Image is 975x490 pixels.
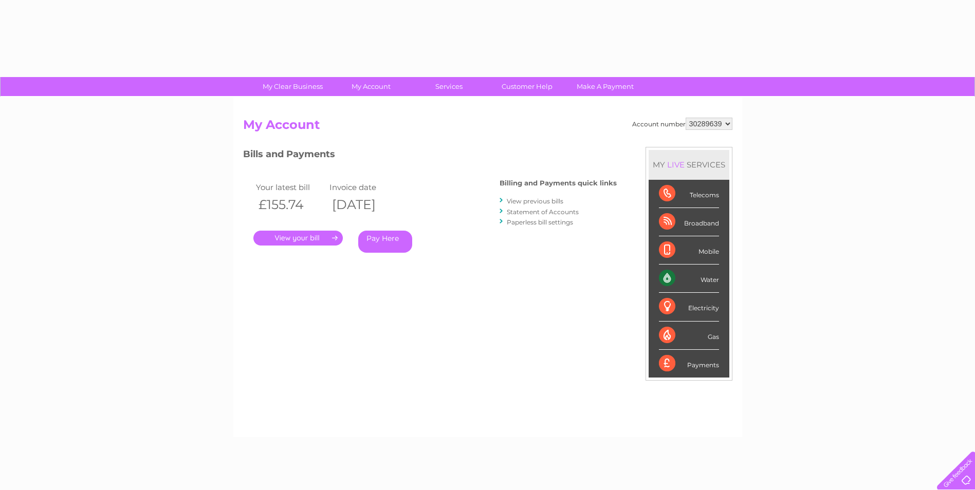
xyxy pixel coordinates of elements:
[659,208,719,236] div: Broadband
[659,322,719,350] div: Gas
[659,236,719,265] div: Mobile
[632,118,732,130] div: Account number
[665,160,687,169] div: LIVE
[563,77,648,96] a: Make A Payment
[358,231,412,253] a: Pay Here
[500,179,617,187] h4: Billing and Payments quick links
[253,231,343,246] a: .
[659,293,719,321] div: Electricity
[507,197,563,205] a: View previous bills
[253,194,327,215] th: £155.74
[407,77,491,96] a: Services
[659,265,719,293] div: Water
[659,180,719,208] div: Telecoms
[243,118,732,137] h2: My Account
[250,77,335,96] a: My Clear Business
[507,218,573,226] a: Paperless bill settings
[327,194,401,215] th: [DATE]
[507,208,579,216] a: Statement of Accounts
[243,147,617,165] h3: Bills and Payments
[659,350,719,378] div: Payments
[327,180,401,194] td: Invoice date
[328,77,413,96] a: My Account
[485,77,569,96] a: Customer Help
[253,180,327,194] td: Your latest bill
[649,150,729,179] div: MY SERVICES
